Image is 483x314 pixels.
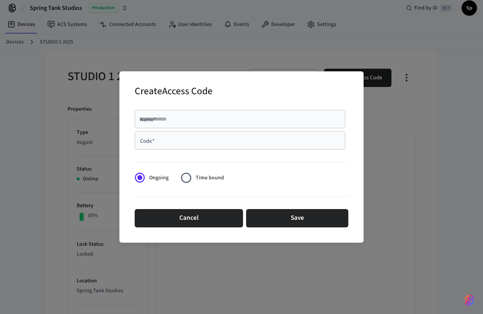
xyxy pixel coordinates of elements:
[465,294,474,306] img: SeamLogoGradient.69752ec5.svg
[246,209,348,227] button: Save
[135,209,243,227] button: Cancel
[135,81,213,104] h2: Create Access Code
[196,174,224,182] span: Time bound
[149,174,169,182] span: Ongoing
